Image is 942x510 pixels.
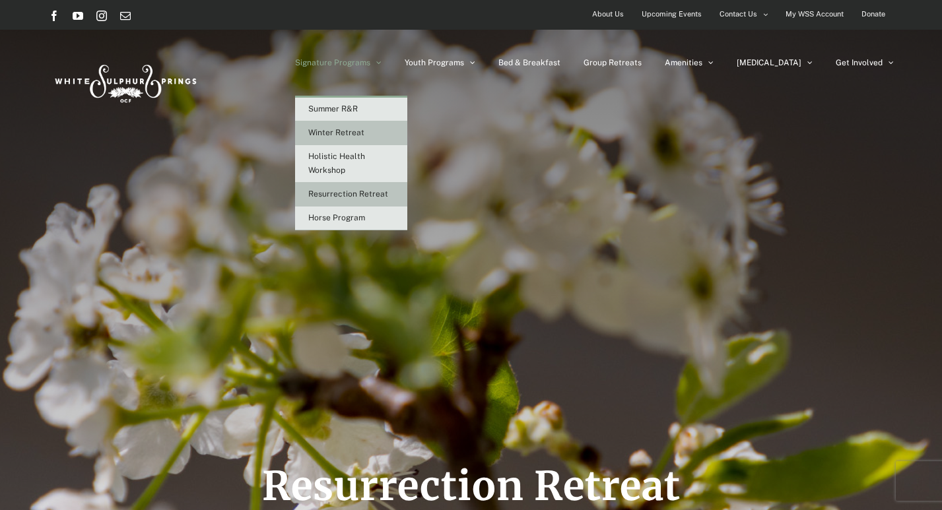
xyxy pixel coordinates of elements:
nav: Main Menu [295,30,894,96]
span: Resurrection Retreat [308,189,388,199]
span: My WSS Account [786,5,844,24]
a: Youth Programs [405,30,475,96]
span: Amenities [665,59,702,67]
a: Bed & Breakfast [498,30,560,96]
a: Horse Program [295,207,407,230]
a: Signature Programs [295,30,382,96]
a: Group Retreats [584,30,642,96]
span: Group Retreats [584,59,642,67]
span: Horse Program [308,213,365,222]
a: Holistic Health Workshop [295,145,407,183]
a: Winter Retreat [295,121,407,145]
a: Get Involved [836,30,894,96]
a: Resurrection Retreat [295,183,407,207]
span: Upcoming Events [642,5,702,24]
a: Summer R&R [295,98,407,121]
span: Winter Retreat [308,128,364,137]
a: [MEDICAL_DATA] [737,30,813,96]
span: Contact Us [720,5,757,24]
span: [MEDICAL_DATA] [737,59,801,67]
a: Amenities [665,30,714,96]
span: Holistic Health Workshop [308,152,365,175]
span: Get Involved [836,59,883,67]
span: Signature Programs [295,59,370,67]
img: White Sulphur Springs Logo [49,50,201,112]
span: Bed & Breakfast [498,59,560,67]
span: Youth Programs [405,59,464,67]
span: About Us [592,5,624,24]
span: Donate [861,5,885,24]
span: Summer R&R [308,104,358,113]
